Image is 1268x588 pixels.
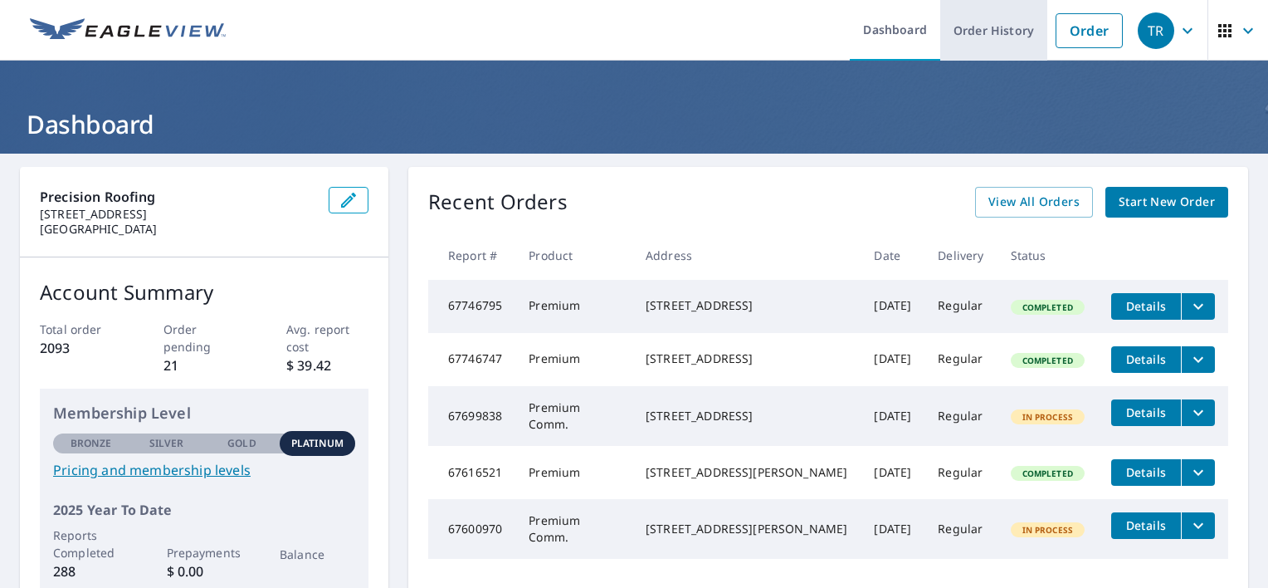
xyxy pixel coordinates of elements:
[1111,346,1181,373] button: detailsBtn-67746747
[1111,399,1181,426] button: detailsBtn-67699838
[1012,355,1083,366] span: Completed
[53,402,355,424] p: Membership Level
[861,280,924,333] td: [DATE]
[280,546,355,563] p: Balance
[167,544,242,561] p: Prepayments
[428,231,515,280] th: Report #
[40,222,315,237] p: [GEOGRAPHIC_DATA]
[515,333,632,386] td: Premium
[1138,12,1174,49] div: TR
[1111,512,1181,539] button: detailsBtn-67600970
[40,321,122,338] p: Total order
[924,386,997,446] td: Regular
[1181,399,1215,426] button: filesDropdownBtn-67699838
[515,446,632,499] td: Premium
[646,521,847,537] div: [STREET_ADDRESS][PERSON_NAME]
[975,187,1093,218] a: View All Orders
[71,436,112,451] p: Bronze
[924,280,997,333] td: Regular
[40,207,315,222] p: [STREET_ADDRESS]
[1121,351,1171,367] span: Details
[1181,293,1215,320] button: filesDropdownBtn-67746795
[286,321,368,355] p: Avg. report cost
[1181,512,1215,539] button: filesDropdownBtn-67600970
[1119,192,1215,213] span: Start New Order
[428,386,515,446] td: 67699838
[1105,187,1228,218] a: Start New Order
[646,297,847,314] div: [STREET_ADDRESS]
[988,192,1080,213] span: View All Orders
[861,231,924,280] th: Date
[1012,411,1084,423] span: In Process
[515,280,632,333] td: Premium
[149,436,184,451] p: Silver
[428,280,515,333] td: 67746795
[1121,298,1171,314] span: Details
[1121,464,1171,480] span: Details
[646,350,847,367] div: [STREET_ADDRESS]
[515,499,632,559] td: Premium Comm.
[163,355,246,375] p: 21
[428,446,515,499] td: 67616521
[515,386,632,446] td: Premium Comm.
[53,500,355,520] p: 2025 Year To Date
[632,231,861,280] th: Address
[646,408,847,424] div: [STREET_ADDRESS]
[1181,459,1215,486] button: filesDropdownBtn-67616521
[163,321,246,355] p: Order pending
[1056,13,1123,48] a: Order
[924,499,997,559] td: Regular
[924,446,997,499] td: Regular
[861,446,924,499] td: [DATE]
[1012,468,1083,479] span: Completed
[167,561,242,581] p: $ 0.00
[1121,404,1171,420] span: Details
[1121,517,1171,533] span: Details
[53,527,129,561] p: Reports Completed
[428,499,515,559] td: 67600970
[40,187,315,207] p: Precision Roofing
[861,499,924,559] td: [DATE]
[646,464,847,481] div: [STREET_ADDRESS][PERSON_NAME]
[286,355,368,375] p: $ 39.42
[428,187,568,218] p: Recent Orders
[428,333,515,386] td: 67746747
[53,460,355,480] a: Pricing and membership levels
[40,277,368,307] p: Account Summary
[861,333,924,386] td: [DATE]
[924,231,997,280] th: Delivery
[20,107,1248,141] h1: Dashboard
[1111,293,1181,320] button: detailsBtn-67746795
[30,18,226,43] img: EV Logo
[1111,459,1181,486] button: detailsBtn-67616521
[924,333,997,386] td: Regular
[1181,346,1215,373] button: filesDropdownBtn-67746747
[1012,301,1083,313] span: Completed
[227,436,256,451] p: Gold
[53,561,129,581] p: 288
[861,386,924,446] td: [DATE]
[515,231,632,280] th: Product
[1012,524,1084,536] span: In Process
[997,231,1099,280] th: Status
[291,436,344,451] p: Platinum
[40,338,122,358] p: 2093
